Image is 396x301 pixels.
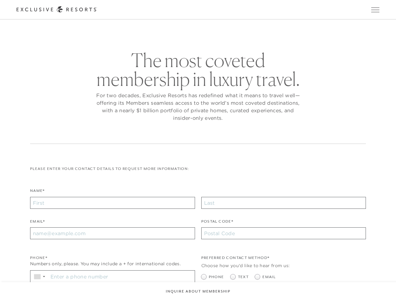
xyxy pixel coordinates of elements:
[30,188,45,197] label: Name*
[95,51,302,88] h2: The most coveted membership in luxury travel.
[262,274,276,280] span: Email
[48,271,195,283] input: Enter a phone number
[42,275,46,278] span: ▼
[95,92,302,122] p: For two decades, Exclusive Resorts has redefined what it means to travel well—offering its Member...
[30,219,45,228] label: Email*
[30,166,366,172] p: Please enter your contact details to request more information:
[30,197,195,209] input: First
[201,197,366,209] input: Last
[30,271,48,283] div: Country Code Selector
[371,8,379,12] button: Open navigation
[30,255,195,261] div: Phone*
[201,219,234,228] label: Postal Code*
[201,255,270,264] legend: Preferred Contact Method*
[201,262,366,269] div: Choose how you'd like to hear from us:
[209,274,224,280] span: Phone
[201,227,366,239] input: Postal Code
[30,261,195,267] div: Numbers only, please. You may include a + for international codes.
[238,274,249,280] span: Text
[30,227,195,239] input: name@example.com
